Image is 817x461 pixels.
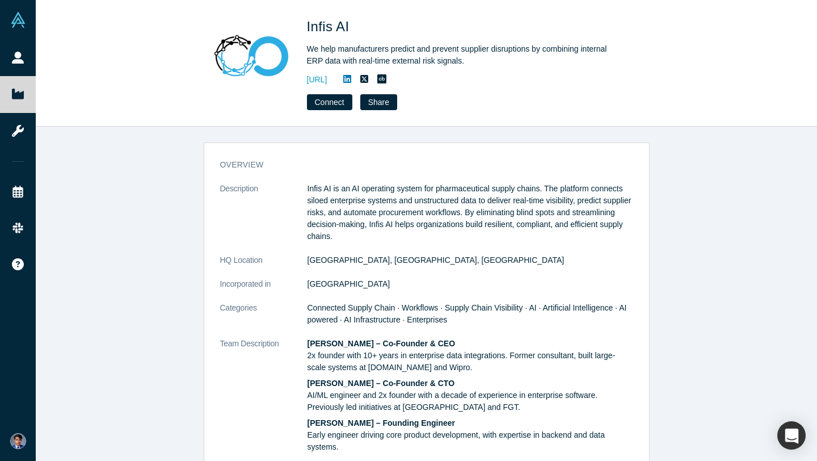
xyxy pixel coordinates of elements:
[308,417,633,453] p: Early engineer driving core product development, with expertise in backend and data systems.
[308,339,456,348] strong: [PERSON_NAME] – Co-Founder & CEO
[220,302,308,338] dt: Categories
[360,94,397,110] button: Share
[308,183,633,242] p: Infis AI is an AI operating system for pharmaceutical supply chains. The platform connects siloed...
[10,433,26,449] img: Daanish Ahmed's Account
[308,338,633,374] p: 2x founder with 10+ years in enterprise data integrations. Former consultant, built large-scale s...
[220,278,308,302] dt: Incorporated in
[308,303,627,324] span: Connected Supply Chain · Workflows · Supply Chain Visibility · AI · Artificial Intelligence · AI ...
[220,183,308,254] dt: Description
[308,378,633,413] p: AI/ML engineer and 2x founder with a decade of experience in enterprise software. Previously led ...
[308,254,633,266] dd: [GEOGRAPHIC_DATA], [GEOGRAPHIC_DATA], [GEOGRAPHIC_DATA]
[220,254,308,278] dt: HQ Location
[308,418,456,428] strong: [PERSON_NAME] – Founding Engineer
[308,379,455,388] strong: [PERSON_NAME] – Co-Founder & CTO
[307,74,327,86] a: [URL]
[308,278,633,290] dd: [GEOGRAPHIC_DATA]
[307,19,353,34] span: Infis AI
[10,12,26,28] img: Alchemist Vault Logo
[307,43,625,67] div: We help manufacturers predict and prevent supplier disruptions by combining internal ERP data wit...
[307,94,352,110] button: Connect
[212,16,291,96] img: Infis AI's Logo
[220,159,617,171] h3: overview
